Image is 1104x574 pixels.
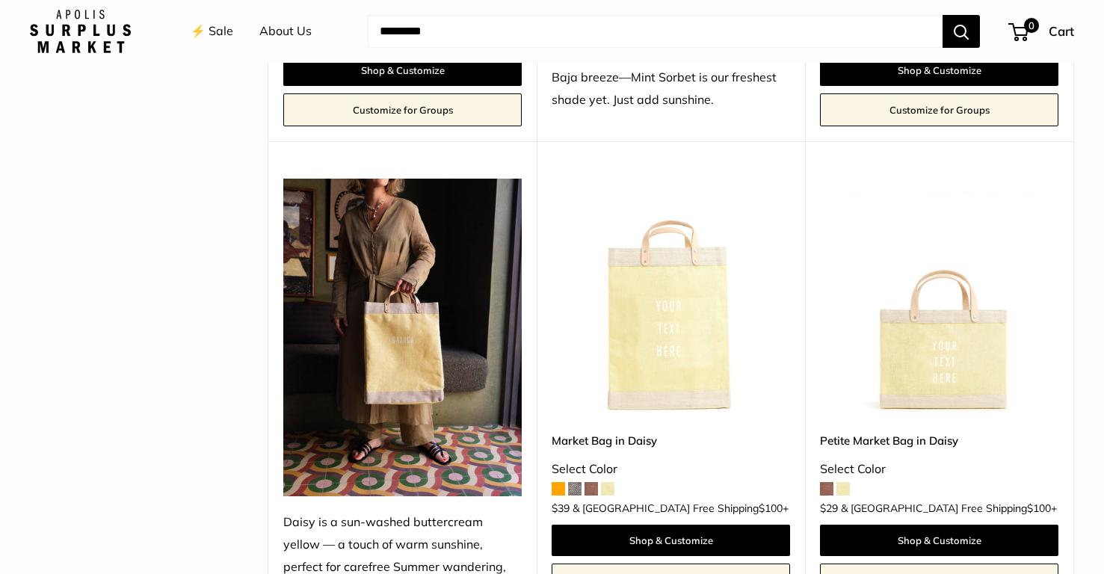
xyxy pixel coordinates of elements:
img: Market Bag in Daisy [552,179,790,417]
a: Customize for Groups [820,93,1058,126]
img: Daisy is a sun-washed buttercream yellow — a touch of warm sunshine, perfect for carefree Summer ... [283,179,522,496]
input: Search... [368,15,943,48]
a: About Us [259,20,312,43]
span: Cart [1049,23,1074,39]
a: 0 Cart [1010,19,1074,43]
span: $39 [552,502,570,515]
a: Customize for Groups [283,93,522,126]
span: $100 [759,502,783,515]
span: & [GEOGRAPHIC_DATA] Free Shipping + [841,503,1057,513]
a: Petite Market Bag in Daisy [820,432,1058,449]
button: Search [943,15,980,48]
a: Market Bag in Daisydescription_The Original Market Bag in Daisy [552,179,790,417]
a: Shop & Customize [283,55,522,86]
a: Market Bag in Daisy [552,432,790,449]
span: & [GEOGRAPHIC_DATA] Free Shipping + [573,503,789,513]
span: $100 [1027,502,1051,515]
span: 0 [1024,18,1039,33]
div: Select Color [820,458,1058,481]
img: Petite Market Bag in Daisy [820,179,1058,417]
a: Shop & Customize [820,525,1058,556]
img: Apolis: Surplus Market [30,10,131,53]
a: Petite Market Bag in DaisyPetite Market Bag in Daisy [820,179,1058,417]
a: Shop & Customize [552,525,790,556]
a: Shop & Customize [820,55,1058,86]
a: ⚡️ Sale [191,20,233,43]
div: Select Color [552,458,790,481]
span: $29 [820,502,838,515]
div: Shot in Todos [PERSON_NAME], born of a Baja breeze—Mint Sorbet is our freshest shade yet. Just ad... [552,44,790,111]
